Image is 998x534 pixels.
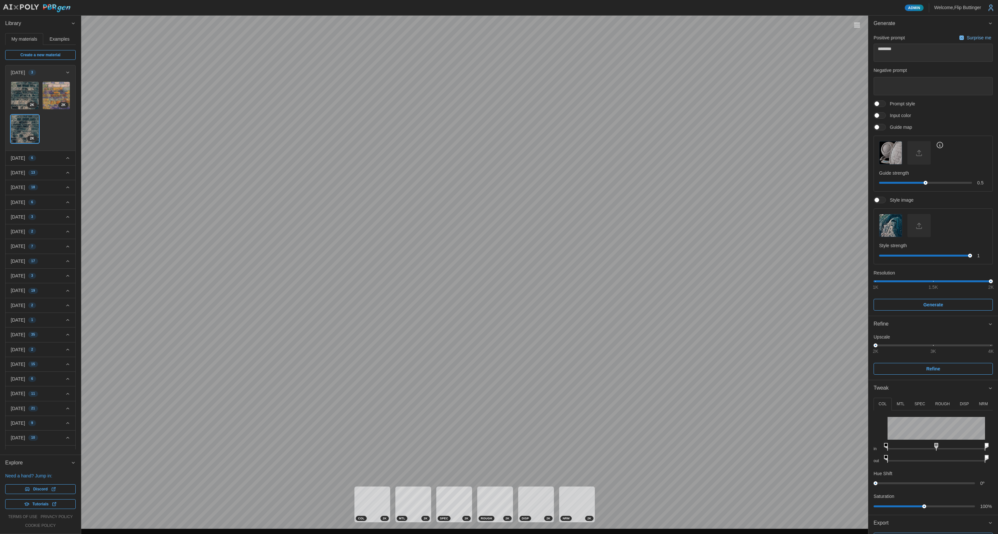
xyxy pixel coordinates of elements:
[874,316,988,332] span: Refine
[31,391,35,396] span: 11
[8,514,37,520] a: terms of use
[5,50,76,60] a: Create a new material
[6,298,75,313] button: [DATE]2
[926,363,940,374] span: Refine
[879,214,902,237] button: Style image
[11,228,25,235] p: [DATE]
[868,380,998,396] button: Tweak
[868,16,998,32] button: Generate
[3,4,71,13] img: AIxPoly PBRgen
[908,5,920,11] span: Admin
[30,102,34,108] span: 2 K
[41,514,73,520] a: privacy policy
[874,515,988,531] span: Export
[874,270,993,276] p: Resolution
[980,503,993,510] p: 100 %
[11,331,25,338] p: [DATE]
[6,372,75,386] button: [DATE]6
[505,516,509,521] span: 2 K
[878,401,887,407] p: COL
[874,458,882,464] p: out
[587,516,591,521] span: 2 K
[31,317,33,323] span: 1
[31,288,35,293] span: 19
[31,259,35,264] span: 17
[563,516,569,521] span: NRM
[868,32,998,316] div: Generate
[879,214,902,237] img: Style image
[11,302,25,309] p: [DATE]
[6,224,75,239] button: [DATE]2
[31,244,33,249] span: 7
[31,229,33,234] span: 2
[6,210,75,224] button: [DATE]3
[25,523,56,528] a: cookie policy
[31,214,33,220] span: 3
[11,258,25,264] p: [DATE]
[6,80,75,151] div: [DATE]3
[879,141,902,164] button: Guide map
[6,327,75,342] button: [DATE]35
[465,516,468,521] span: 2 K
[33,485,48,494] span: Discord
[50,37,70,41] span: Examples
[879,242,987,249] p: Style strength
[879,170,987,176] p: Guide strength
[11,405,25,412] p: [DATE]
[960,401,969,407] p: DISP
[31,406,35,411] span: 21
[30,136,34,141] span: 2 K
[886,112,911,119] span: Input color
[874,363,993,375] button: Refine
[11,184,25,191] p: [DATE]
[6,166,75,180] button: [DATE]13
[6,65,75,80] button: [DATE]3
[5,499,76,509] a: Tutorials
[31,303,33,308] span: 2
[6,195,75,209] button: [DATE]6
[6,269,75,283] button: [DATE]3
[6,254,75,268] button: [DATE]17
[6,357,75,371] button: [DATE]15
[481,516,492,521] span: ROUGH
[11,317,25,323] p: [DATE]
[383,516,387,521] span: 2 K
[852,20,862,30] button: Toggle viewport controls
[868,515,998,531] button: Export
[874,446,882,452] p: in
[11,37,37,41] span: My materials
[886,124,912,130] span: Guide map
[874,16,988,32] span: Generate
[11,390,25,397] p: [DATE]
[6,431,75,445] button: [DATE]10
[11,169,25,176] p: [DATE]
[32,500,49,509] span: Tutorials
[31,155,33,161] span: 6
[31,185,35,190] span: 18
[11,69,25,76] p: [DATE]
[31,273,33,278] span: 3
[874,299,993,311] button: Generate
[934,4,981,11] p: Welcome, Flip Buttinger
[874,334,993,340] p: Upscale
[957,33,993,42] button: Surprise me
[20,50,60,60] span: Create a new material
[886,100,915,107] span: Prompt style
[11,82,39,109] img: HgPd82pVcrPSz9oc393O
[6,151,75,165] button: [DATE]6
[31,362,35,367] span: 15
[61,102,66,108] span: 2 K
[11,361,25,367] p: [DATE]
[874,34,905,41] p: Positive prompt
[31,332,35,337] span: 35
[399,516,405,521] span: MTL
[874,380,988,396] span: Tweak
[6,283,75,298] button: [DATE]19
[31,347,33,352] span: 2
[6,313,75,327] button: [DATE]1
[868,332,998,380] div: Refine
[6,416,75,430] button: [DATE]9
[897,401,904,407] p: MTL
[31,421,33,426] span: 9
[874,470,892,477] p: Hue Shift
